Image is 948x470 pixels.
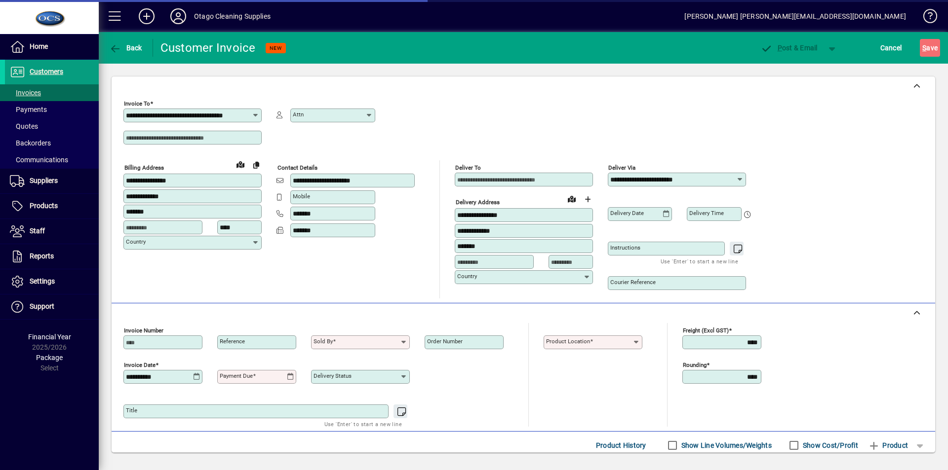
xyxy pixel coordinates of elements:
span: Payments [10,106,47,113]
mat-label: Title [126,407,137,414]
button: Profile [162,7,194,25]
button: Save [920,39,940,57]
span: Product History [596,437,646,453]
span: Suppliers [30,177,58,184]
button: Product [863,436,913,454]
span: Invoices [10,89,41,97]
button: Back [107,39,145,57]
a: Knowledge Base [916,2,936,34]
span: P [778,44,782,52]
a: Suppliers [5,169,99,193]
span: ave [922,40,938,56]
a: View on map [233,156,248,172]
a: Support [5,294,99,319]
span: Back [109,44,142,52]
div: Customer Invoice [160,40,256,56]
span: Communications [10,156,68,164]
mat-label: Invoice number [124,327,163,334]
mat-label: Invoice To [124,100,150,107]
span: Staff [30,227,45,235]
mat-label: Reference [220,338,245,345]
span: Reports [30,252,54,260]
a: Payments [5,101,99,118]
button: Copy to Delivery address [248,157,264,173]
mat-hint: Use 'Enter' to start a new line [324,418,402,430]
span: Customers [30,68,63,75]
mat-label: Delivery time [689,210,724,217]
mat-label: Product location [546,338,590,345]
span: Product [868,437,908,453]
button: Cancel [878,39,905,57]
span: Cancel [880,40,902,56]
mat-hint: Use 'Enter' to start a new line [661,255,738,267]
button: Add [131,7,162,25]
mat-label: Order number [427,338,463,345]
mat-label: Mobile [293,193,310,200]
label: Show Cost/Profit [801,440,858,450]
a: Backorders [5,135,99,151]
a: Settings [5,269,99,294]
mat-label: Courier Reference [610,279,656,286]
span: Financial Year [28,333,71,341]
a: Invoices [5,84,99,101]
mat-label: Delivery status [314,372,352,379]
span: S [922,44,926,52]
span: Backorders [10,139,51,147]
mat-label: Attn [293,111,304,118]
mat-label: Country [457,273,477,280]
a: View on map [564,191,580,207]
div: [PERSON_NAME] [PERSON_NAME][EMAIL_ADDRESS][DOMAIN_NAME] [684,8,906,24]
span: Settings [30,277,55,285]
span: NEW [270,45,282,51]
mat-label: Freight (excl GST) [683,327,729,334]
span: Products [30,202,58,210]
mat-label: Country [126,238,146,245]
button: Choose address [580,191,595,207]
app-page-header-button: Back [99,39,153,57]
mat-label: Payment due [220,372,253,379]
button: Post & Email [755,39,823,57]
mat-label: Rounding [683,362,707,368]
div: Otago Cleaning Supplies [194,8,271,24]
label: Show Line Volumes/Weights [679,440,772,450]
a: Communications [5,151,99,168]
mat-label: Instructions [610,244,640,251]
a: Home [5,35,99,59]
mat-label: Deliver via [608,164,635,171]
span: Package [36,354,63,362]
button: Product History [592,436,650,454]
a: Reports [5,244,99,269]
mat-label: Sold by [314,338,333,345]
mat-label: Deliver To [455,164,481,171]
span: Quotes [10,122,38,130]
a: Staff [5,219,99,244]
a: Products [5,194,99,218]
mat-label: Invoice date [124,362,156,368]
span: Home [30,42,48,50]
span: Support [30,302,54,310]
mat-label: Delivery date [610,210,644,217]
a: Quotes [5,118,99,135]
span: ost & Email [760,44,818,52]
